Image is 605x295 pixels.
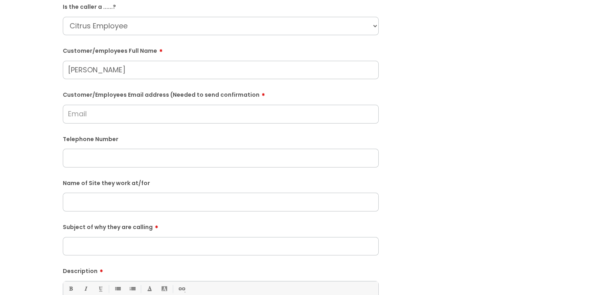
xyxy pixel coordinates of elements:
[63,45,379,54] label: Customer/employees Full Name
[127,284,137,294] a: 1. Ordered List (Ctrl-Shift-8)
[144,284,154,294] a: Font Color
[95,284,105,294] a: Underline(Ctrl-U)
[159,284,169,294] a: Back Color
[80,284,90,294] a: Italic (Ctrl-I)
[63,221,379,231] label: Subject of why they are calling
[63,134,379,143] label: Telephone Number
[63,178,379,187] label: Name of Site they work at/for
[63,265,379,275] label: Description
[112,284,122,294] a: • Unordered List (Ctrl-Shift-7)
[63,2,379,10] label: Is the caller a ......?
[66,284,76,294] a: Bold (Ctrl-B)
[63,105,379,123] input: Email
[176,284,186,294] a: Link
[63,89,379,98] label: Customer/Employees Email address (Needed to send confirmation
